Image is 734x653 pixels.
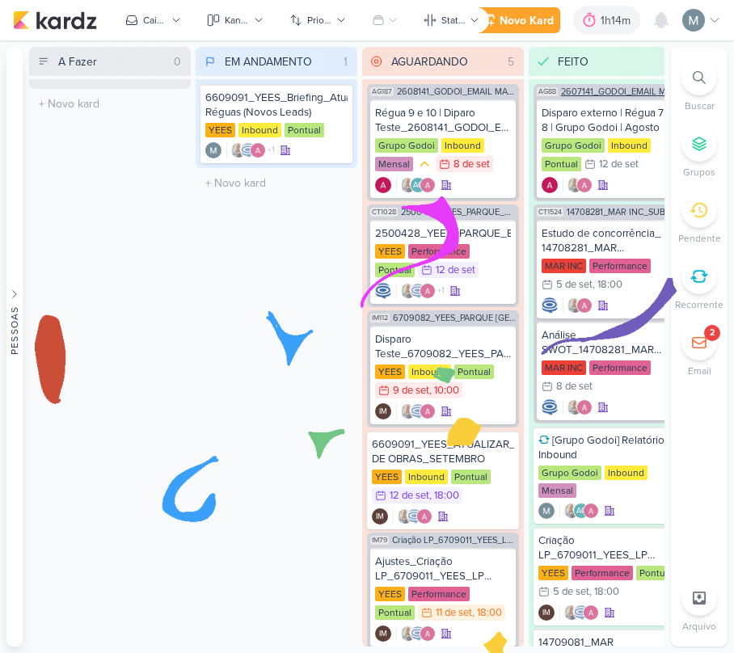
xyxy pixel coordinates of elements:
div: MAR INC [542,259,586,273]
div: Criador(a): Mariana Amorim [538,503,555,519]
div: 11 de set [436,608,472,618]
img: Caroline Traven De Andrade [410,403,426,419]
p: Arquivo [682,619,716,634]
div: Colaboradores: Iara Santos, Aline Gimenez Graciano, Alessandra Gomes [559,503,599,519]
span: CT1524 [537,208,563,217]
div: MAR INC [542,360,586,375]
img: Iara Santos [230,142,247,158]
div: , 18:00 [593,280,622,290]
div: Criação LP_6709011_YEES_LP MEETING_PARQUE BUENA VISTA [538,533,681,562]
div: YEES [538,566,568,580]
div: Criador(a): Isabella Machado Guimarães [372,508,388,525]
div: Isabella Machado Guimarães [372,508,388,525]
div: 2500428_YEES_PARQUE_BUENA_VISTA_AJUSTE_LP [375,226,511,241]
div: 6609091_YEES_ATUALIZAR_EVOLUÇÃO DE OBRAS_SETEMBRO [372,437,514,466]
img: Iara Santos [397,508,413,525]
div: Análise SWOT_14708281_MAR INC_SUBLIME_JARDINS_PLANEJAMENTO ESTRATÉGICO [542,328,677,357]
span: IM79 [370,536,389,545]
img: Alessandra Gomes [576,177,593,193]
div: Aline Gimenez Graciano [410,177,426,193]
span: IM112 [370,314,390,322]
div: Grupo Godoi [538,466,601,480]
p: Recorrente [675,297,723,312]
img: Alessandra Gomes [420,283,436,299]
img: Mariana Amorim [682,9,705,32]
span: CT1028 [370,208,398,217]
span: 14708281_MAR INC_SUBLIME_JARDINS_PLANEJAMENTO ESTRATÉGICO [567,208,682,217]
span: AG88 [537,87,558,96]
div: Grupo Godoi [375,138,438,153]
img: Mariana Amorim [538,503,555,519]
img: Alessandra Gomes [420,177,436,193]
img: Caroline Traven De Andrade [407,508,423,525]
img: Caroline Traven De Andrade [542,297,558,314]
div: Inbound [608,138,651,153]
div: Colaboradores: Iara Santos, Caroline Traven De Andrade, Alessandra Gomes, Isabella Machado Guimarães [396,283,445,299]
div: Isabella Machado Guimarães [375,403,391,419]
input: + Novo kard [32,92,188,116]
p: IM [379,408,387,416]
div: Pontual [375,605,415,620]
div: Colaboradores: Iara Santos, Aline Gimenez Graciano, Alessandra Gomes [396,177,436,193]
img: Alessandra Gomes [576,297,593,314]
span: 2500428_YEES_PARQUE_BUENA_VISTA_AJUSTE_LP [401,208,516,217]
p: AG [576,508,587,516]
div: Performance [408,244,470,259]
button: Pessoas [6,47,23,647]
img: Iara Santos [567,297,583,314]
div: Criador(a): Alessandra Gomes [542,177,558,193]
div: Performance [408,587,470,601]
div: 5 de set [556,280,593,290]
p: IM [379,630,387,638]
div: 12 de set [599,159,639,170]
div: Pontual [454,364,494,379]
div: Pontual [636,566,676,580]
div: Inbound [605,466,648,480]
img: Caroline Traven De Andrade [410,626,426,642]
img: Alessandra Gomes [576,399,593,415]
p: Buscar [685,99,715,113]
img: Alessandra Gomes [416,508,432,525]
div: Performance [589,360,651,375]
div: YEES [375,364,405,379]
div: Criador(a): Caroline Traven De Andrade [542,297,558,314]
div: YEES [205,123,235,137]
div: Colaboradores: Iara Santos, Caroline Traven De Andrade, Alessandra Gomes, Isabella Machado Guimarães [226,142,275,158]
img: Alessandra Gomes [583,605,599,621]
img: Iara Santos [563,605,580,621]
div: Colaboradores: Iara Santos, Alessandra Gomes [563,297,593,314]
span: Criação LP_6709011_YEES_LP MEETING_PARQUE BUENA VISTA [392,536,516,545]
span: +1 [436,284,445,297]
img: Iara Santos [400,403,416,419]
img: Alessandra Gomes [542,177,558,193]
p: Grupos [683,165,715,179]
div: 0 [167,53,188,70]
span: AG187 [370,87,394,96]
div: Mensal [375,157,413,171]
div: Prioridade Média [416,156,432,172]
p: Pendente [678,231,721,246]
img: Alessandra Gomes [420,626,436,642]
div: Ajustes_Criação LP_6709011_YEES_LP MEETING_PARQUE BUENA VISTA [375,554,511,583]
img: Caroline Traven De Andrade [542,399,558,415]
input: + Novo kard [199,171,354,195]
div: Colaboradores: Iara Santos, Alessandra Gomes [563,399,593,415]
p: Email [688,364,711,378]
div: 1 [337,53,354,70]
div: Criador(a): Isabella Machado Guimarães [538,605,555,621]
img: Iara Santos [400,283,416,299]
img: Iara Santos [563,503,580,519]
div: Colaboradores: Iara Santos, Caroline Traven De Andrade, Alessandra Gomes [396,626,436,642]
div: Performance [572,566,633,580]
img: Iara Santos [400,177,416,193]
div: , 18:00 [589,587,619,597]
div: 2 [710,326,715,339]
div: 8 de set [556,381,593,392]
div: Colaboradores: Iara Santos, Alessandra Gomes [563,177,593,193]
li: Ctrl + F [671,60,728,113]
div: Grupo Godoi [542,138,605,153]
img: Alessandra Gomes [583,503,599,519]
div: YEES [375,587,405,601]
img: Iara Santos [567,177,583,193]
div: 5 de set [553,587,589,597]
